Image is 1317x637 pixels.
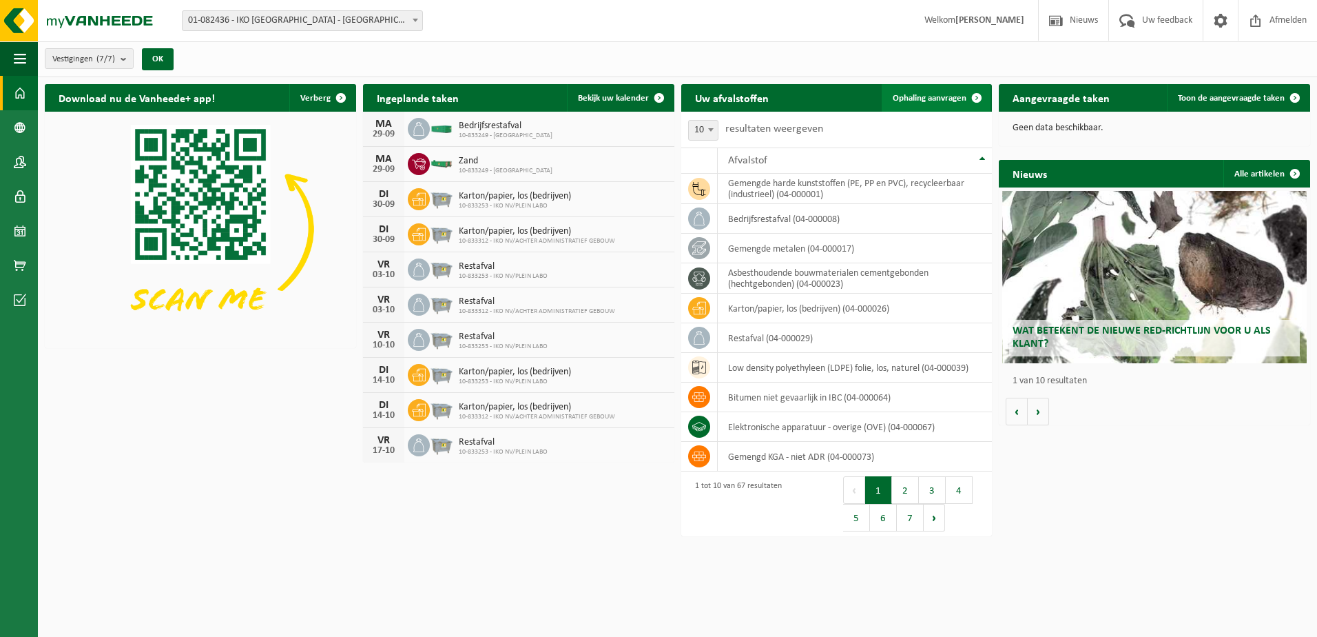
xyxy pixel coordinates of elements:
[1006,398,1028,425] button: Vorige
[1223,160,1309,188] a: Alle artikelen
[865,476,892,504] button: 1
[363,84,473,111] h2: Ingeplande taken
[370,376,397,385] div: 14-10
[999,160,1061,187] h2: Nieuws
[430,397,453,421] img: WB-2500-GAL-GY-01
[370,400,397,411] div: DI
[430,186,453,210] img: WB-2500-GAL-GY-01
[459,156,552,167] span: Zand
[459,296,615,307] span: Restafval
[578,94,649,103] span: Bekijk uw kalender
[370,341,397,350] div: 10-10
[718,204,993,234] td: bedrijfsrestafval (04-000008)
[1167,84,1309,112] a: Toon de aangevraagde taken
[1178,94,1285,103] span: Toon de aangevraagde taken
[718,294,993,323] td: karton/papier, los (bedrijven) (04-000026)
[459,343,548,351] span: 10-833253 - IKO NV/PLEIN LABO
[459,402,615,413] span: Karton/papier, los (bedrijven)
[567,84,673,112] a: Bekijk uw kalender
[370,119,397,130] div: MA
[370,154,397,165] div: MA
[681,84,782,111] h2: Uw afvalstoffen
[459,413,615,421] span: 10-833312 - IKO NV/ACHTER ADMINISTRATIEF GEBOUW
[718,323,993,353] td: restafval (04-000029)
[1013,325,1271,350] span: Wat betekent de nieuwe RED-richtlijn voor u als klant?
[183,11,422,30] span: 01-082436 - IKO NV - ANTWERPEN
[718,383,993,412] td: bitumen niet gevaarlijk in IBC (04-000064)
[182,10,423,31] span: 01-082436 - IKO NV - ANTWERPEN
[459,261,548,272] span: Restafval
[459,237,615,245] span: 10-833312 - IKO NV/ACHTER ADMINISTRATIEF GEBOUW
[459,437,548,448] span: Restafval
[370,130,397,139] div: 29-09
[370,294,397,305] div: VR
[300,94,331,103] span: Verberg
[45,112,356,345] img: Download de VHEPlus App
[870,504,897,532] button: 6
[955,15,1024,26] strong: [PERSON_NAME]
[96,54,115,63] count: (7/7)
[459,202,571,210] span: 10-833253 - IKO NV/PLEIN LABO
[843,504,870,532] button: 5
[459,378,571,386] span: 10-833253 - IKO NV/PLEIN LABO
[45,48,134,69] button: Vestigingen(7/7)
[919,476,946,504] button: 3
[1013,376,1303,386] p: 1 van 10 resultaten
[688,120,718,141] span: 10
[370,305,397,315] div: 03-10
[689,121,718,140] span: 10
[897,504,924,532] button: 7
[459,367,571,378] span: Karton/papier, los (bedrijven)
[999,84,1123,111] h2: Aangevraagde taken
[430,221,453,245] img: WB-2500-GAL-GY-01
[430,156,453,169] img: HK-XC-10-GN-00
[370,446,397,456] div: 17-10
[430,362,453,385] img: WB-2500-GAL-GY-01
[370,224,397,235] div: DI
[370,189,397,200] div: DI
[882,84,991,112] a: Ophaling aanvragen
[843,476,865,504] button: Previous
[459,167,552,175] span: 10-833249 - [GEOGRAPHIC_DATA]
[370,330,397,341] div: VR
[1002,191,1307,363] a: Wat betekent de nieuwe RED-richtlijn voor u als klant?
[459,448,548,456] span: 10-833253 - IKO NV/PLEIN LABO
[52,49,115,70] span: Vestigingen
[459,272,548,281] span: 10-833253 - IKO NV/PLEIN LABO
[430,432,453,456] img: WB-2500-GAL-GY-01
[289,84,355,112] button: Verberg
[1028,398,1049,425] button: Volgende
[430,327,453,350] img: WB-2500-GAL-GY-01
[459,332,548,343] span: Restafval
[459,226,615,237] span: Karton/papier, los (bedrijven)
[688,475,782,533] div: 1 tot 10 van 67 resultaten
[718,442,993,472] td: gemengd KGA - niet ADR (04-000073)
[370,435,397,446] div: VR
[1013,123,1296,133] p: Geen data beschikbaar.
[370,411,397,421] div: 14-10
[718,174,993,204] td: gemengde harde kunststoffen (PE, PP en PVC), recycleerbaar (industrieel) (04-000001)
[924,504,945,532] button: Next
[45,84,229,111] h2: Download nu de Vanheede+ app!
[893,94,966,103] span: Ophaling aanvragen
[725,123,823,134] label: resultaten weergeven
[728,155,767,166] span: Afvalstof
[370,235,397,245] div: 30-09
[718,234,993,263] td: gemengde metalen (04-000017)
[370,365,397,376] div: DI
[430,292,453,315] img: WB-2500-GAL-GY-01
[892,476,919,504] button: 2
[459,121,552,132] span: Bedrijfsrestafval
[430,256,453,280] img: WB-2500-GAL-GY-01
[370,270,397,280] div: 03-10
[459,132,552,140] span: 10-833249 - [GEOGRAPHIC_DATA]
[142,48,174,70] button: OK
[459,191,571,202] span: Karton/papier, los (bedrijven)
[718,412,993,442] td: elektronische apparatuur - overige (OVE) (04-000067)
[430,121,453,134] img: HK-XC-20-GN-00
[370,200,397,210] div: 30-09
[718,353,993,383] td: low density polyethyleen (LDPE) folie, los, naturel (04-000039)
[946,476,973,504] button: 4
[370,165,397,174] div: 29-09
[718,263,993,294] td: asbesthoudende bouwmaterialen cementgebonden (hechtgebonden) (04-000023)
